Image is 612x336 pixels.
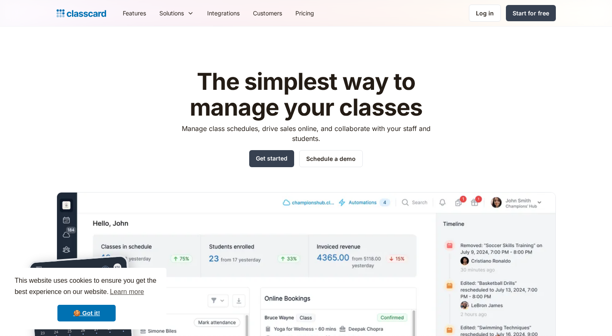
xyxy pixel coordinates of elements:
a: Integrations [201,4,246,22]
a: dismiss cookie message [57,305,116,321]
a: Log in [469,5,501,22]
div: Log in [476,9,494,17]
div: cookieconsent [7,268,166,329]
a: Pricing [289,4,321,22]
a: learn more about cookies [109,286,145,298]
a: Customers [246,4,289,22]
a: home [57,7,106,19]
div: Solutions [159,9,184,17]
h1: The simplest way to manage your classes [174,69,438,120]
a: Get started [249,150,294,167]
span: This website uses cookies to ensure you get the best experience on our website. [15,276,159,298]
p: Manage class schedules, drive sales online, and collaborate with your staff and students. [174,124,438,143]
div: Start for free [513,9,549,17]
div: Solutions [153,4,201,22]
a: Features [116,4,153,22]
a: Start for free [506,5,556,21]
a: Schedule a demo [299,150,363,167]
